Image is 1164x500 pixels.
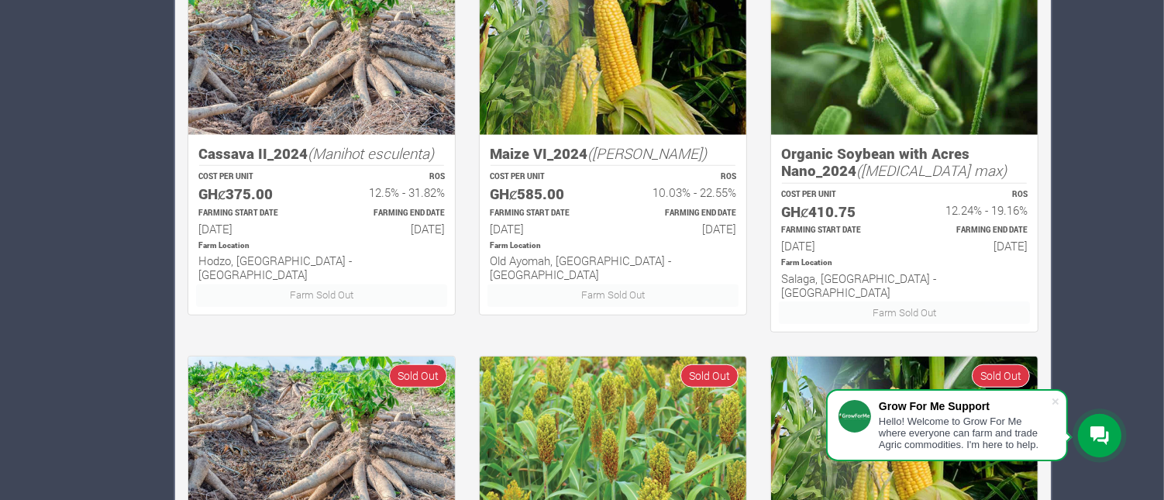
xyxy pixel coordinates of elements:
h6: [DATE] [918,239,1028,253]
h6: [DATE] [781,239,890,253]
h5: Cassava II_2024 [198,145,445,163]
p: COST PER UNIT [490,171,599,183]
p: Estimated Farming Start Date [781,225,890,236]
h6: 12.24% - 19.16% [918,203,1028,217]
h6: [DATE] [336,222,445,236]
p: Location of Farm [781,257,1028,269]
h6: Hodzo, [GEOGRAPHIC_DATA] - [GEOGRAPHIC_DATA] [198,253,445,281]
span: Sold Out [972,364,1030,387]
h5: GHȼ375.00 [198,185,308,203]
i: ([PERSON_NAME]) [587,143,707,163]
p: Estimated Farming Start Date [198,208,308,219]
p: COST PER UNIT [198,171,308,183]
p: Estimated Farming End Date [336,208,445,219]
p: Estimated Farming End Date [918,225,1028,236]
span: Sold Out [389,364,447,387]
h5: GHȼ410.75 [781,203,890,221]
h5: GHȼ585.00 [490,185,599,203]
div: Hello! Welcome to Grow For Me where everyone can farm and trade Agric commodities. I'm here to help. [879,416,1051,450]
span: Sold Out [680,364,739,387]
p: Estimated Farming Start Date [490,208,599,219]
h5: Maize VI_2024 [490,145,736,163]
i: ([MEDICAL_DATA] max) [856,160,1007,180]
p: Location of Farm [490,240,736,252]
h6: 12.5% - 31.82% [336,185,445,199]
h6: [DATE] [198,222,308,236]
h6: Old Ayomah, [GEOGRAPHIC_DATA] - [GEOGRAPHIC_DATA] [490,253,736,281]
div: Grow For Me Support [879,400,1051,412]
p: ROS [627,171,736,183]
p: Location of Farm [198,240,445,252]
h6: [DATE] [490,222,599,236]
p: ROS [336,171,445,183]
h6: 10.03% - 22.55% [627,185,736,199]
p: Estimated Farming End Date [627,208,736,219]
h6: [DATE] [627,222,736,236]
i: (Manihot esculenta) [308,143,434,163]
h5: Organic Soybean with Acres Nano_2024 [781,145,1028,180]
h6: Salaga, [GEOGRAPHIC_DATA] - [GEOGRAPHIC_DATA] [781,271,1028,299]
p: COST PER UNIT [781,189,890,201]
p: ROS [918,189,1028,201]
